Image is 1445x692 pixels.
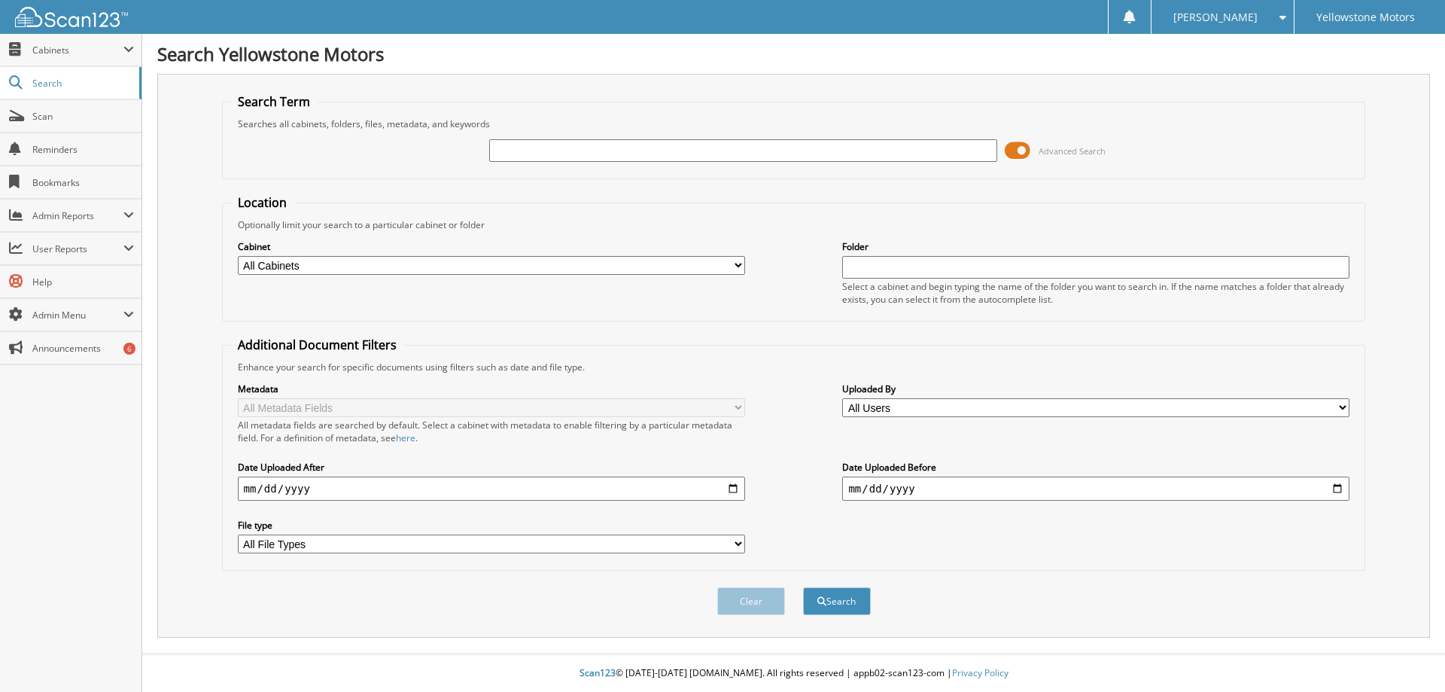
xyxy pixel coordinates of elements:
img: scan123-logo-white.svg [15,7,128,27]
legend: Search Term [230,93,318,110]
label: Folder [842,240,1349,253]
span: Yellowstone Motors [1316,13,1415,22]
legend: Location [230,194,294,211]
span: Advanced Search [1039,145,1106,157]
label: Cabinet [238,240,745,253]
div: Enhance your search for specific documents using filters such as date and file type. [230,361,1358,373]
span: User Reports [32,242,123,255]
button: Search [803,587,871,615]
label: Date Uploaded Before [842,461,1349,474]
label: Metadata [238,383,745,395]
input: start [238,477,745,501]
span: [PERSON_NAME] [1173,13,1258,22]
div: Select a cabinet and begin typing the name of the folder you want to search in. If the name match... [842,280,1349,306]
span: Announcements [32,342,134,355]
span: Reminders [32,143,134,156]
span: Bookmarks [32,176,134,189]
label: Uploaded By [842,383,1349,395]
span: Scan [32,110,134,123]
button: Clear [717,587,785,615]
a: Privacy Policy [952,666,1008,679]
span: Cabinets [32,44,123,56]
span: Admin Reports [32,209,123,222]
label: Date Uploaded After [238,461,745,474]
legend: Additional Document Filters [230,337,404,353]
div: © [DATE]-[DATE] [DOMAIN_NAME]. All rights reserved | appb02-scan123-com | [142,655,1445,692]
div: Searches all cabinets, folders, files, metadata, and keywords [230,117,1358,130]
input: end [842,477,1349,501]
label: File type [238,519,745,532]
span: Help [32,276,134,288]
div: 6 [123,343,135,355]
a: here [396,431,415,444]
h1: Search Yellowstone Motors [157,41,1430,66]
div: Optionally limit your search to a particular cabinet or folder [230,218,1358,231]
div: All metadata fields are searched by default. Select a cabinet with metadata to enable filtering b... [238,419,745,444]
span: Search [32,77,132,90]
span: Scan123 [580,666,616,679]
span: Admin Menu [32,309,123,322]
